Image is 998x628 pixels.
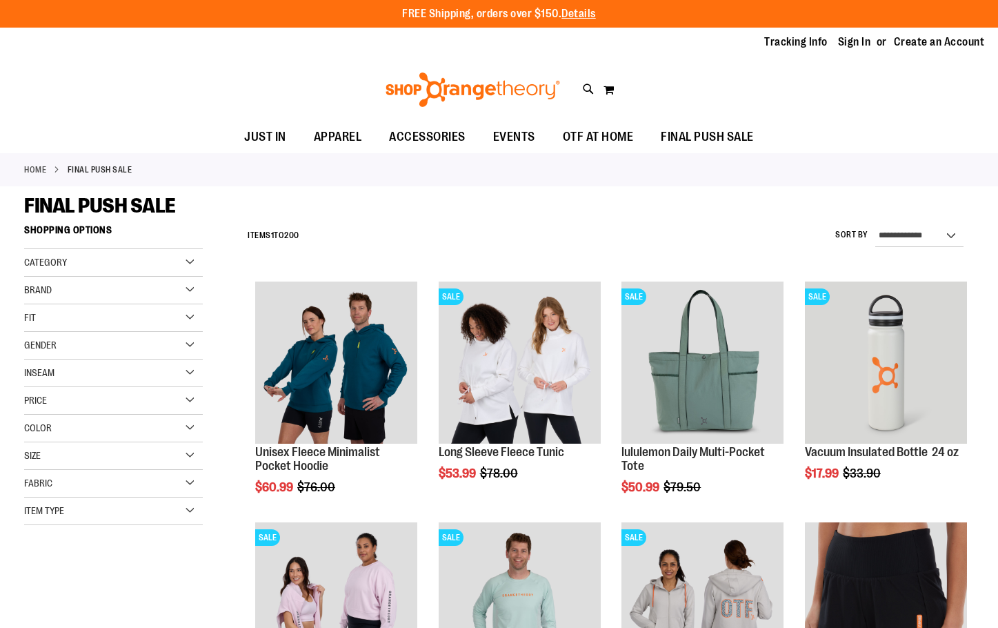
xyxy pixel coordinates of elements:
span: Inseam [24,367,54,378]
a: lululemon Daily Multi-Pocket Tote [621,445,765,473]
span: Size [24,450,41,461]
span: Fabric [24,478,52,489]
img: lululemon Daily Multi-Pocket Tote [621,282,784,444]
span: Price [24,395,47,406]
a: Details [561,8,596,20]
span: Brand [24,284,52,295]
span: Gender [24,340,57,351]
span: APPAREL [314,121,362,153]
span: 200 [284,230,299,240]
div: product [798,275,974,516]
strong: FINAL PUSH SALE [68,164,132,176]
div: product [615,275,790,529]
span: EVENTS [493,121,535,153]
span: SALE [621,288,646,305]
span: $50.99 [621,480,661,494]
span: Fit [24,312,36,323]
a: Vacuum Insulated Bottle 24 ozSALE [805,282,967,446]
a: Home [24,164,46,176]
span: SALE [805,288,830,305]
img: Unisex Fleece Minimalist Pocket Hoodie [255,282,417,444]
strong: Shopping Options [24,218,203,249]
span: JUST IN [244,121,286,153]
span: ACCESSORIES [389,121,466,153]
div: product [432,275,608,516]
h2: Items to [248,225,299,246]
label: Sort By [835,229,868,241]
span: SALE [621,529,646,546]
span: $53.99 [439,467,478,480]
img: Vacuum Insulated Bottle 24 oz [805,282,967,444]
a: Tracking Info [764,35,828,50]
span: $17.99 [805,467,841,480]
span: $79.50 [663,480,703,494]
span: Color [24,422,52,433]
a: Product image for Fleece Long SleeveSALE [439,282,601,446]
span: $76.00 [297,480,337,494]
a: Vacuum Insulated Bottle 24 oz [805,445,959,459]
a: Long Sleeve Fleece Tunic [439,445,564,459]
span: $78.00 [480,467,520,480]
span: SALE [439,529,463,546]
a: Create an Account [894,35,985,50]
a: Unisex Fleece Minimalist Pocket Hoodie [255,445,380,473]
span: OTF AT HOME [563,121,634,153]
p: FREE Shipping, orders over $150. [402,6,596,22]
a: Unisex Fleece Minimalist Pocket Hoodie [255,282,417,446]
img: Product image for Fleece Long Sleeve [439,282,601,444]
span: Item Type [24,505,64,516]
a: Sign In [838,35,871,50]
span: Category [24,257,67,268]
span: SALE [439,288,463,305]
span: 1 [271,230,275,240]
span: FINAL PUSH SALE [661,121,754,153]
div: product [248,275,424,529]
span: $60.99 [255,480,295,494]
span: $33.90 [843,467,883,480]
span: FINAL PUSH SALE [24,194,176,217]
img: Shop Orangetheory [383,72,562,107]
span: SALE [255,529,280,546]
a: lululemon Daily Multi-Pocket ToteSALE [621,282,784,446]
